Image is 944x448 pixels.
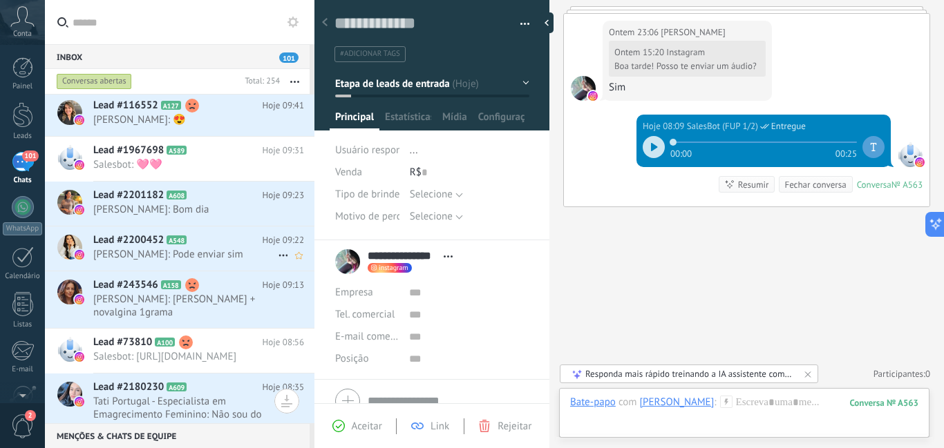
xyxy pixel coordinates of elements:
div: Usuário responsável [335,139,399,162]
span: Venda [335,166,362,179]
div: Fechar conversa [784,178,846,191]
span: Lead #2200452 [93,233,164,247]
img: instagram.svg [75,205,84,215]
div: Listas [3,320,43,329]
span: Tipo de brinde [335,189,399,199]
span: Estatísticas [385,110,431,130]
div: Empresa [335,282,399,304]
div: E-mail [3,365,43,374]
span: 0 [925,368,930,380]
span: Instagram [666,46,705,58]
a: Lead #2201182 A608 Hoje 09:23 [PERSON_NAME]: Bom dia [45,182,314,226]
span: Beatriz Adriely [571,76,596,101]
span: [PERSON_NAME]: [PERSON_NAME] + novalgina 1grama [93,293,278,319]
span: A548 [167,235,187,244]
div: Leads [3,132,43,141]
div: Motivo de perda [335,206,399,228]
img: instagram.svg [75,115,84,125]
span: Hoje 09:22 [263,233,304,247]
span: Hoje 09:13 [263,278,304,292]
div: Ontem 15:20 [614,47,666,58]
span: Posição [335,353,368,364]
img: instagram.svg [75,250,84,260]
div: Menções & Chats de equipe [45,423,310,448]
span: Selecione [410,188,453,201]
img: instagram.svg [75,352,84,362]
span: [PERSON_NAME]: 😍 [93,113,278,126]
div: Hoje 08:09 [643,119,687,133]
span: Salesbot: 🩷🩷 [93,158,278,171]
span: A127 [161,101,181,110]
div: Responda mais rápido treinando a IA assistente com sua fonte de dados [585,368,794,380]
span: Configurações [478,110,525,130]
div: Tipo de brinde [335,184,399,206]
div: Total: 254 [239,75,280,88]
a: Lead #2180230 A609 Hoje 08:35 Tati Portugal - Especialista em Emagrecimento Feminino: Não sou do ... [45,373,314,430]
span: : [714,396,716,409]
span: Beatriz Adriely [661,26,725,39]
div: Conversa [857,179,891,191]
span: Lead #116552 [93,99,158,113]
div: Painel [3,82,43,91]
a: Lead #2200452 A548 Hoje 09:22 [PERSON_NAME]: Pode enviar sim [45,226,314,271]
span: A589 [167,146,187,155]
a: Lead #1967698 A589 Hoje 09:31 Salesbot: 🩷🩷 [45,137,314,181]
a: Participantes:0 [874,368,930,380]
img: instagram.svg [915,157,925,167]
span: Principal [335,110,374,130]
span: Hoje 09:23 [263,188,304,202]
div: Venda [335,162,399,184]
button: Selecione [410,184,463,206]
span: Lead #2201182 [93,188,164,202]
span: 00:25 [836,147,857,158]
span: Hoje 08:35 [263,380,304,394]
span: instagram [379,264,408,271]
span: Motivo de perda [335,211,407,222]
img: instagram.svg [75,160,84,170]
span: Mídia [442,110,467,130]
div: Sim [609,81,766,95]
span: 101 [22,150,38,162]
img: instagram.svg [75,295,84,304]
span: Tati Portugal - Especialista em Emagrecimento Feminino: Não sou do Paraná [93,395,278,421]
div: № A563 [891,179,923,191]
div: ocultar [540,12,554,33]
span: 2 [25,410,36,421]
span: SalesBot [898,142,923,167]
span: Lead #73810 [93,335,152,349]
div: Beatriz Adriely [640,396,715,408]
span: A608 [167,191,187,199]
div: Chats [3,176,43,185]
span: Lead #243546 [93,278,158,292]
span: 00:00 [670,147,692,158]
span: Hoje 09:41 [263,99,304,113]
span: Rejeitar [498,420,531,433]
span: [PERSON_NAME]: Pode enviar sim [93,248,278,261]
span: Lead #1967698 [93,144,164,157]
button: Selecione [410,206,463,228]
span: [PERSON_NAME]: Bom dia [93,203,278,216]
div: Inbox [45,44,310,69]
span: ... [410,144,418,157]
span: Lead #2180230 [93,380,164,394]
span: Salesbot: [URL][DOMAIN_NAME] [93,350,278,363]
span: Hoje 08:56 [263,335,304,349]
span: Tel. comercial [335,308,395,321]
span: com [619,396,637,409]
span: Hoje 09:31 [263,144,304,157]
span: A158 [161,280,181,289]
div: WhatsApp [3,222,42,235]
span: A609 [167,382,187,391]
a: Lead #116552 A127 Hoje 09:41 [PERSON_NAME]: 😍 [45,92,314,136]
span: Conta [13,30,32,39]
span: Aceitar [352,420,382,433]
a: Lead #73810 A100 Hoje 08:56 Salesbot: [URL][DOMAIN_NAME] [45,329,314,373]
span: 101 [279,52,299,63]
div: R$ [410,162,529,184]
span: SalesBot (FUP 1/2) [687,119,758,133]
span: Link [431,420,449,433]
div: Conversas abertas [57,73,132,90]
div: Ontem 23:06 [609,26,661,39]
span: #adicionar tags [340,49,400,59]
img: instagram.svg [75,397,84,407]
